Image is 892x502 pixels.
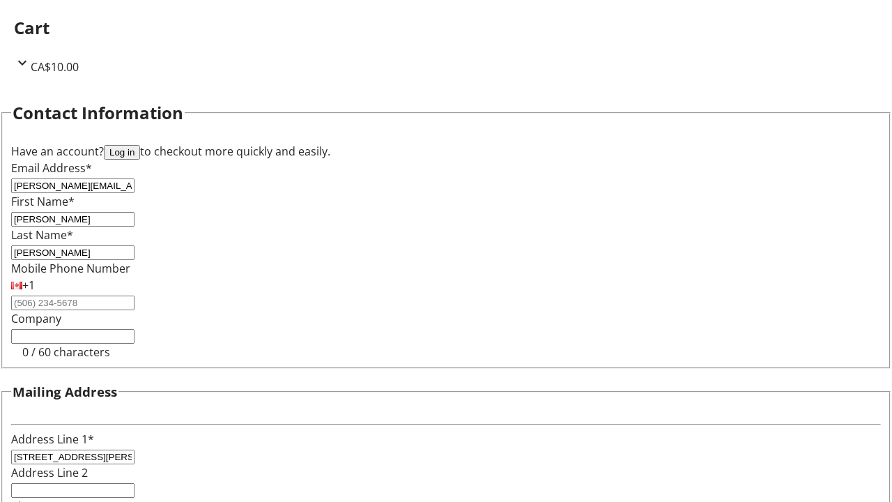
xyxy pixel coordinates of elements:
label: First Name* [11,194,75,209]
input: (506) 234-5678 [11,296,134,310]
label: Address Line 1* [11,432,94,447]
h2: Contact Information [13,100,183,125]
tr-character-limit: 0 / 60 characters [22,344,110,360]
label: Address Line 2 [11,465,88,480]
input: Address [11,450,134,464]
label: Last Name* [11,227,73,243]
h3: Mailing Address [13,382,117,402]
div: Have an account? to checkout more quickly and easily. [11,143,881,160]
label: Email Address* [11,160,92,176]
label: Mobile Phone Number [11,261,130,276]
button: Log in [104,145,140,160]
span: CA$10.00 [31,59,79,75]
h2: Cart [14,15,878,40]
label: Company [11,311,61,326]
